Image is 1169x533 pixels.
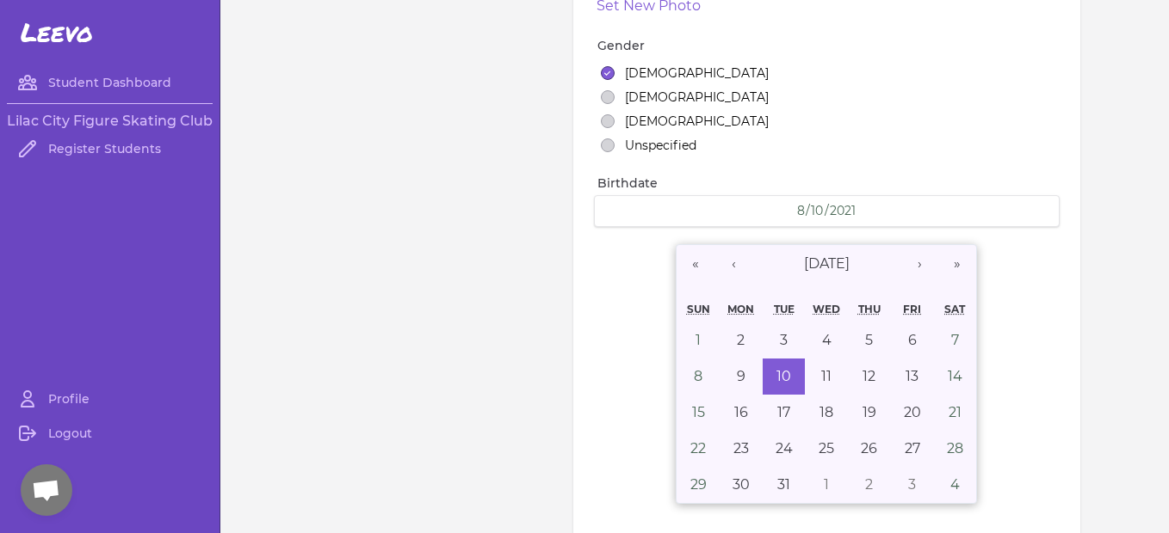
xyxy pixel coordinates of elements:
[690,476,707,493] abbr: August 29, 2021
[677,431,720,467] button: August 22, 2021
[21,17,93,48] span: Leevo
[694,368,702,384] abbr: August 8, 2021
[950,476,960,493] abbr: September 4, 2021
[763,431,806,467] button: August 24, 2021
[848,467,891,503] button: September 2, 2021
[774,303,795,316] abbr: Tuesday
[763,395,806,431] button: August 17, 2021
[903,303,921,316] abbr: Friday
[763,467,806,503] button: August 31, 2021
[934,431,977,467] button: August 28, 2021
[948,368,962,384] abbr: August 14, 2021
[829,203,857,219] input: YYYY
[7,382,213,416] a: Profile
[908,332,917,348] abbr: August 6, 2021
[777,404,790,420] abbr: August 17, 2021
[677,322,720,358] button: August 1, 2021
[796,203,806,219] input: MM
[7,111,213,132] h3: Lilac City Figure Skating Club
[696,332,701,348] abbr: August 1, 2021
[714,245,752,283] button: ‹
[819,440,834,456] abbr: August 25, 2021
[848,395,891,431] button: August 19, 2021
[7,65,213,100] a: Student Dashboard
[720,322,763,358] button: August 2, 2021
[737,368,745,384] abbr: August 9, 2021
[597,175,1060,192] label: Birthdate
[934,358,977,395] button: August 14, 2021
[677,245,714,283] button: «
[865,476,873,493] abbr: September 2, 2021
[597,37,1060,54] label: Gender
[949,404,962,420] abbr: August 21, 2021
[720,358,763,395] button: August 9, 2021
[805,431,848,467] button: August 25, 2021
[625,137,696,154] label: Unspecified
[891,395,934,431] button: August 20, 2021
[891,431,934,467] button: August 27, 2021
[863,368,875,384] abbr: August 12, 2021
[934,467,977,503] button: September 4, 2021
[824,476,829,493] abbr: September 1, 2021
[720,431,763,467] button: August 23, 2021
[944,303,965,316] abbr: Saturday
[805,395,848,431] button: August 18, 2021
[687,303,710,316] abbr: Sunday
[804,255,850,272] span: [DATE]
[938,245,976,283] button: »
[905,440,920,456] abbr: August 27, 2021
[677,358,720,395] button: August 8, 2021
[780,332,788,348] abbr: August 3, 2021
[733,476,750,493] abbr: August 30, 2021
[690,440,706,456] abbr: August 22, 2021
[733,440,749,456] abbr: August 23, 2021
[7,132,213,166] a: Register Students
[720,467,763,503] button: August 30, 2021
[692,404,705,420] abbr: August 15, 2021
[900,245,938,283] button: ›
[934,395,977,431] button: August 21, 2021
[805,467,848,503] button: September 1, 2021
[891,467,934,503] button: September 3, 2021
[813,303,840,316] abbr: Wednesday
[861,440,877,456] abbr: August 26, 2021
[848,358,891,395] button: August 12, 2021
[934,322,977,358] button: August 7, 2021
[805,358,848,395] button: August 11, 2021
[752,245,900,283] button: [DATE]
[677,395,720,431] button: August 15, 2021
[822,332,832,348] abbr: August 4, 2021
[891,358,934,395] button: August 13, 2021
[763,358,806,395] button: August 10, 2021
[625,113,769,130] label: [DEMOGRAPHIC_DATA]
[858,303,881,316] abbr: Thursday
[947,440,963,456] abbr: August 28, 2021
[763,322,806,358] button: August 3, 2021
[737,332,745,348] abbr: August 2, 2021
[904,404,921,420] abbr: August 20, 2021
[625,64,769,82] label: [DEMOGRAPHIC_DATA]
[776,368,791,384] abbr: August 10, 2021
[863,404,876,420] abbr: August 19, 2021
[777,476,790,493] abbr: August 31, 2021
[625,89,769,106] label: [DEMOGRAPHIC_DATA]
[906,368,918,384] abbr: August 13, 2021
[865,332,873,348] abbr: August 5, 2021
[806,202,810,219] span: /
[805,322,848,358] button: August 4, 2021
[951,332,959,348] abbr: August 7, 2021
[727,303,754,316] abbr: Monday
[7,416,213,450] a: Logout
[810,203,825,219] input: DD
[720,395,763,431] button: August 16, 2021
[776,440,793,456] abbr: August 24, 2021
[734,404,748,420] abbr: August 16, 2021
[825,202,829,219] span: /
[848,431,891,467] button: August 26, 2021
[848,322,891,358] button: August 5, 2021
[821,368,832,384] abbr: August 11, 2021
[891,322,934,358] button: August 6, 2021
[820,404,833,420] abbr: August 18, 2021
[21,464,72,516] a: Open chat
[908,476,916,493] abbr: September 3, 2021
